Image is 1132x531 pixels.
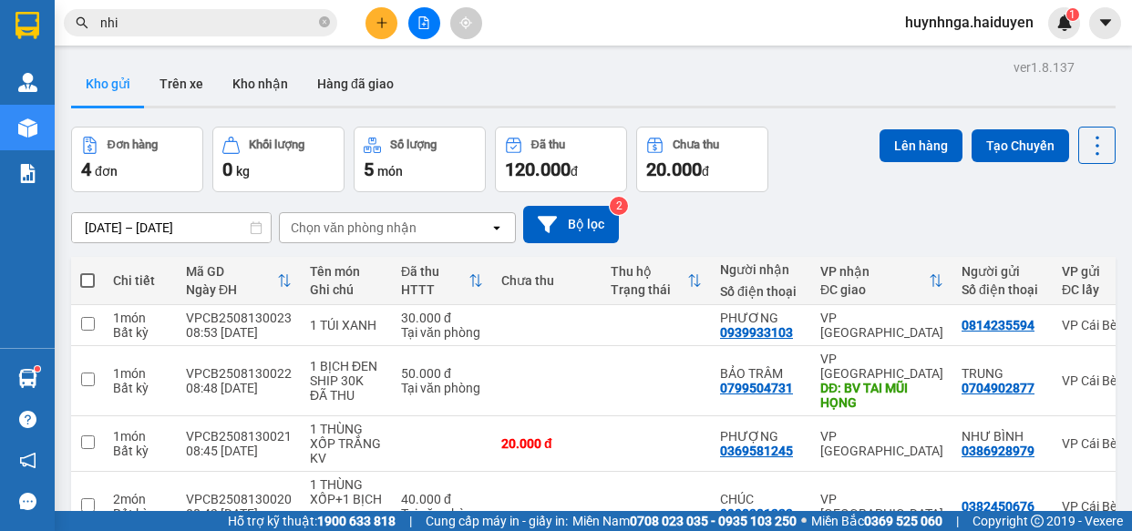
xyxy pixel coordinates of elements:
div: Người gửi [962,264,1044,279]
img: solution-icon [18,164,37,183]
span: question-circle [19,411,36,428]
img: warehouse-icon [18,118,37,138]
button: Hàng đã giao [303,62,408,106]
div: Số điện thoại [962,282,1044,297]
sup: 1 [35,366,40,372]
div: Ghi chú [310,282,383,297]
svg: open [489,220,504,235]
div: VPCB2508130022 [186,366,292,381]
button: caret-down [1089,7,1121,39]
div: Đã thu [531,138,565,151]
span: đơn [95,164,118,179]
div: 1 TÚI XANH [310,318,383,332]
div: VPCB2508130021 [186,429,292,444]
span: aim [459,16,472,29]
div: 0814235594 [962,318,1034,332]
button: Đã thu120.000đ [495,127,627,192]
div: PHƯƠNG [720,311,802,325]
div: 0382450676 [962,499,1034,514]
button: Trên xe [145,62,218,106]
button: Tạo Chuyến [972,129,1069,162]
span: | [409,511,412,531]
div: SHIP 30K ĐÃ THU [310,373,383,403]
div: 08:42 [DATE] [186,506,292,521]
div: PHƯỢNG [720,429,802,444]
strong: 1900 633 818 [317,514,396,528]
div: Bất kỳ [113,444,168,458]
div: Chưa thu [673,138,719,151]
div: HTTT [401,282,468,297]
strong: 0369 525 060 [864,514,942,528]
div: Số điện thoại [720,284,802,299]
button: Kho gửi [71,62,145,106]
span: | [956,511,959,531]
div: 1 món [113,429,168,444]
span: file-add [417,16,430,29]
span: 0 [222,158,232,180]
th: Toggle SortBy [177,257,301,305]
div: Số lượng [390,138,437,151]
div: 2 món [113,492,168,506]
div: DĐ: BV TAI MŨI HỌNG [820,381,943,410]
span: món [377,164,403,179]
div: 1 THÙNG XỐP+1 BỊCH TRẮNG [310,477,383,521]
div: 0386928979 [962,444,1034,458]
div: 1 món [113,311,168,325]
th: Toggle SortBy [602,257,711,305]
img: warehouse-icon [18,369,37,388]
div: Chi tiết [113,273,168,288]
th: Toggle SortBy [811,257,952,305]
input: Tìm tên, số ĐT hoặc mã đơn [100,13,315,33]
div: Ngày ĐH [186,282,277,297]
button: Bộ lọc [523,206,619,243]
div: 0799504731 [720,381,793,395]
span: Hỗ trợ kỹ thuật: [228,511,396,531]
div: Tại văn phòng [401,506,483,521]
span: notification [19,452,36,469]
span: đ [571,164,578,179]
span: ... [310,506,321,521]
span: đ [702,164,709,179]
span: 4 [81,158,91,180]
th: Toggle SortBy [392,257,492,305]
button: plus [365,7,397,39]
div: Bất kỳ [113,325,168,340]
div: 20.000 đ [501,436,592,451]
span: Cung cấp máy in - giấy in: [426,511,568,531]
div: 0369581245 [720,444,793,458]
div: Đơn hàng [108,138,158,151]
span: copyright [1031,515,1044,527]
div: Chọn văn phòng nhận [291,219,417,237]
div: 50.000 đ [401,366,483,381]
span: kg [236,164,250,179]
div: Khối lượng [249,138,304,151]
div: 08:48 [DATE] [186,381,292,395]
div: VP [GEOGRAPHIC_DATA] [820,429,943,458]
div: Bất kỳ [113,381,168,395]
div: Bất kỳ [113,506,168,521]
span: plus [376,16,388,29]
div: 30.000 đ [401,311,483,325]
img: logo-vxr [15,12,39,39]
span: ⚪️ [801,517,807,525]
span: 20.000 [646,158,702,180]
sup: 2 [610,197,628,215]
img: warehouse-icon [18,73,37,92]
button: Đơn hàng4đơn [71,127,203,192]
sup: 1 [1066,8,1079,21]
span: Miền Bắc [811,511,942,531]
div: VP [GEOGRAPHIC_DATA] [820,492,943,521]
div: Chưa thu [501,273,592,288]
span: 1 [1069,8,1075,21]
img: icon-new-feature [1056,15,1073,31]
button: aim [450,7,482,39]
button: Số lượng5món [354,127,486,192]
div: Tại văn phòng [401,325,483,340]
div: BẢO TRÂM [720,366,802,381]
div: 08:45 [DATE] [186,444,292,458]
input: Select a date range. [72,213,271,242]
div: 08:53 [DATE] [186,325,292,340]
span: close-circle [319,15,330,32]
div: VP nhận [820,264,929,279]
div: ver 1.8.137 [1014,57,1075,77]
